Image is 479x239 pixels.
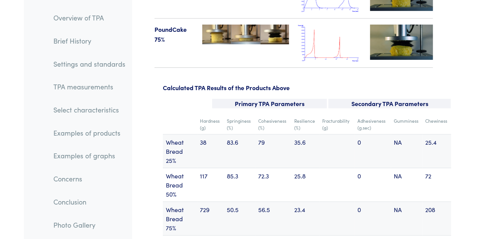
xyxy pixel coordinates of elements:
td: 79 [255,134,291,168]
td: NA [391,202,422,236]
td: 72.3 [255,168,291,202]
img: poundcake-videotn-75.jpg [370,25,433,60]
td: Gumminess [391,114,422,134]
td: Chewiness [422,114,451,134]
a: Examples of graphs [47,147,131,164]
a: Settings and standards [47,55,131,72]
a: Brief History [47,32,131,50]
td: Springiness (%) [224,114,255,134]
td: Adhesiveness (g.sec) [354,114,391,134]
td: Hardness (g) [197,114,224,134]
a: Concerns [47,170,131,187]
td: 0 [354,168,391,202]
td: 25.4 [422,134,451,168]
td: 56.5 [255,202,291,236]
td: 23.4 [291,202,319,236]
td: 38 [197,134,224,168]
td: NA [391,134,422,168]
td: NA [391,168,422,202]
td: 0 [354,202,391,236]
td: 0 [354,134,391,168]
a: Examples of products [47,124,131,142]
td: 83.6 [224,134,255,168]
a: Overview of TPA [47,9,131,27]
td: 50.5 [224,202,255,236]
td: 35.6 [291,134,319,168]
td: Wheat Bread 25% [163,134,197,168]
td: Wheat Bread 50% [163,168,197,202]
td: 208 [422,202,451,236]
td: Resilience (%) [291,114,319,134]
td: Fracturability (g) [319,114,354,134]
td: Wheat Bread 75% [163,202,197,236]
a: TPA measurements [47,78,131,95]
img: poundcake-75-123-tpa.jpg [202,25,289,44]
td: 85.3 [224,168,255,202]
td: 117 [197,168,224,202]
td: 72 [422,168,451,202]
p: PoundCake 75% [154,25,193,44]
td: 729 [197,202,224,236]
a: Conclusion [47,193,131,211]
td: Cohesiveness (%) [255,114,291,134]
a: Select characteristics [47,101,131,119]
p: Primary TPA Parameters [212,99,327,109]
p: Calculated TPA Results of the Products Above [163,83,451,93]
p: Secondary TPA Parameters [328,99,451,109]
a: Photo Gallery [47,216,131,233]
td: 25.8 [291,168,319,202]
img: poundcake_tpa_75.png [298,25,361,61]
